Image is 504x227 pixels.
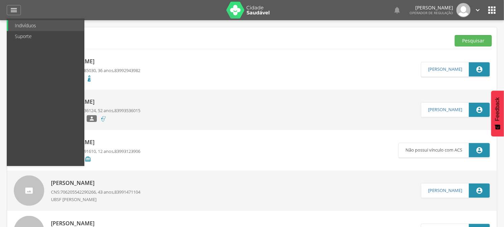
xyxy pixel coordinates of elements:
p: CNS: , 12 anos, [51,148,140,155]
i:  [486,5,497,15]
span: 83993536015 [114,107,140,114]
p: [PERSON_NAME] [51,58,140,65]
i:  [85,156,91,162]
a: [PERSON_NAME] [428,67,462,72]
a:  [7,5,21,15]
i:  [476,106,483,114]
p: [PERSON_NAME] [51,98,140,106]
a: [PERSON_NAME]CNS:700206952185030, 36 anos,83992943982UBSF Boa Vista [14,54,421,85]
a: [PERSON_NAME] [428,188,462,193]
span: Operador de regulação [410,10,453,15]
a: [PERSON_NAME]CNS:706205542290266, 43 anos,83991471104UBSF [PERSON_NAME] [14,175,421,206]
span: 706205542290266 [60,189,96,195]
i:  [10,6,18,14]
span: 83993123906 [114,148,140,154]
i:  [474,6,481,14]
a:  [393,3,401,17]
i:  [476,66,483,73]
p: CNS: , 52 anos, [51,107,140,114]
button: Pesquisar [455,35,492,46]
a:  [474,3,481,17]
span: 83992943982 [114,67,140,73]
p: CNS: , 43 anos, [51,189,140,195]
p: Não possui vínculo com ACS [405,143,462,157]
a: [PERSON_NAME] [428,107,462,112]
span: Feedback [495,97,501,121]
i:  [89,116,95,121]
a: [PERSON_NAME]CNS:702404547236124, 52 anos,83993536015UBSF Castanho [14,95,421,125]
i:  [393,6,401,14]
i:  [476,147,483,154]
p: [PERSON_NAME] [51,179,140,187]
p: [PERSON_NAME] [51,138,140,146]
p: [PERSON_NAME] [410,5,453,10]
a: Indivíduos [8,20,84,31]
span: 83991471104 [114,189,140,195]
p: CNS: , 36 anos, [51,67,140,74]
p: UBSF [PERSON_NAME] [51,196,102,203]
i:  [476,187,483,194]
button: Feedback - Mostrar pesquisa [491,91,504,136]
a: [PERSON_NAME]CNS:706608598191610, 12 anos,83993123906UBSF Ze Velho [14,135,398,165]
a: Suporte [8,31,84,42]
